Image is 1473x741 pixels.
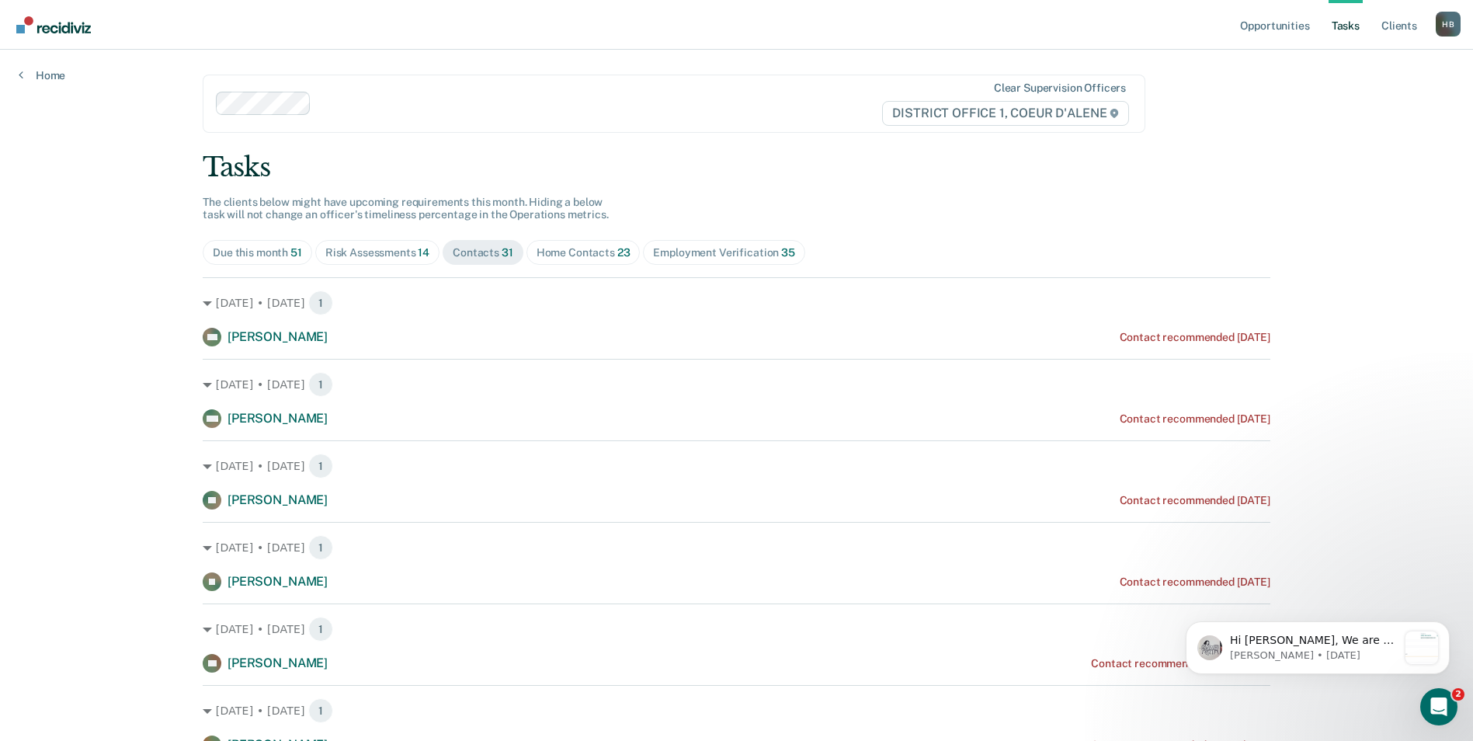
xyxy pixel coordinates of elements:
[228,656,328,670] span: [PERSON_NAME]
[781,246,795,259] span: 35
[203,151,1270,183] div: Tasks
[68,58,235,72] p: Message from Kim, sent 1w ago
[308,454,333,478] span: 1
[1436,12,1461,37] button: Profile dropdown button
[228,574,328,589] span: [PERSON_NAME]
[1162,590,1473,699] iframe: Intercom notifications message
[1120,331,1270,344] div: Contact recommended [DATE]
[994,82,1126,95] div: Clear supervision officers
[308,617,333,642] span: 1
[308,372,333,397] span: 1
[453,246,513,259] div: Contacts
[203,372,1270,397] div: [DATE] • [DATE] 1
[213,246,302,259] div: Due this month
[617,246,631,259] span: 23
[882,101,1129,126] span: DISTRICT OFFICE 1, COEUR D'ALENE
[228,329,328,344] span: [PERSON_NAME]
[308,698,333,723] span: 1
[1436,12,1461,37] div: H B
[1120,494,1270,507] div: Contact recommended [DATE]
[203,454,1270,478] div: [DATE] • [DATE] 1
[19,68,65,82] a: Home
[325,246,429,259] div: Risk Assessments
[290,246,302,259] span: 51
[502,246,513,259] span: 31
[228,492,328,507] span: [PERSON_NAME]
[537,246,631,259] div: Home Contacts
[1120,576,1270,589] div: Contact recommended [DATE]
[228,411,328,426] span: [PERSON_NAME]
[653,246,794,259] div: Employment Verification
[203,698,1270,723] div: [DATE] • [DATE] 1
[203,196,609,221] span: The clients below might have upcoming requirements this month. Hiding a below task will not chang...
[1120,412,1270,426] div: Contact recommended [DATE]
[203,617,1270,642] div: [DATE] • [DATE] 1
[1452,688,1464,701] span: 2
[68,43,235,442] span: Hi [PERSON_NAME], We are so excited to announce a brand new feature: AI case note search! 📣 Findi...
[418,246,429,259] span: 14
[308,535,333,560] span: 1
[203,290,1270,315] div: [DATE] • [DATE] 1
[16,16,91,33] img: Recidiviz
[1091,657,1270,670] div: Contact recommended a month ago
[203,535,1270,560] div: [DATE] • [DATE] 1
[308,290,333,315] span: 1
[1420,688,1457,725] iframe: Intercom live chat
